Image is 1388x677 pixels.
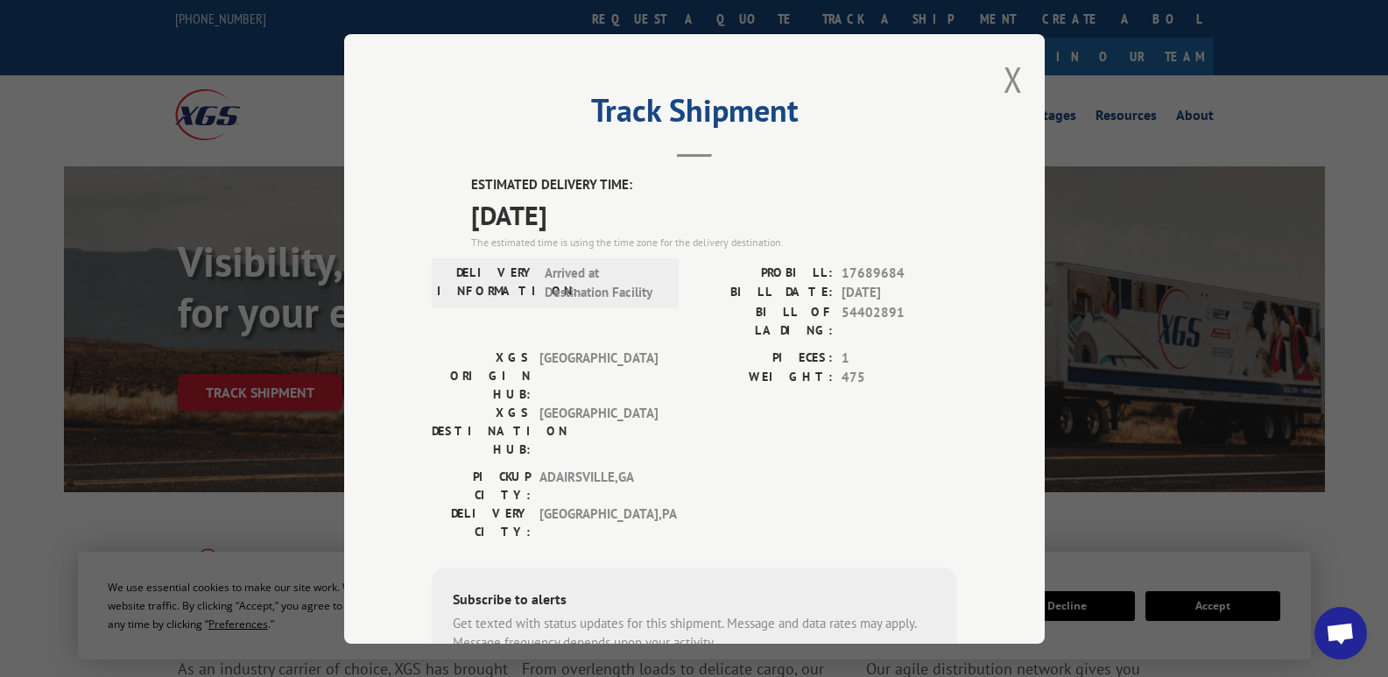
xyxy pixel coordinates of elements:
span: 17689684 [842,263,957,283]
span: [DATE] [471,194,957,234]
div: The estimated time is using the time zone for the delivery destination. [471,234,957,250]
span: [GEOGRAPHIC_DATA] [539,403,658,458]
label: PICKUP CITY: [432,467,531,504]
span: 1 [842,348,957,368]
div: Get texted with status updates for this shipment. Message and data rates may apply. Message frequ... [453,613,936,652]
h2: Track Shipment [432,98,957,131]
label: WEIGHT: [694,368,833,388]
label: XGS ORIGIN HUB: [432,348,531,403]
label: DELIVERY CITY: [432,504,531,540]
span: [DATE] [842,283,957,303]
span: 54402891 [842,302,957,339]
span: ADAIRSVILLE , GA [539,467,658,504]
label: XGS DESTINATION HUB: [432,403,531,458]
span: Arrived at Destination Facility [545,263,663,302]
span: [GEOGRAPHIC_DATA] [539,348,658,403]
label: PROBILL: [694,263,833,283]
span: [GEOGRAPHIC_DATA] , PA [539,504,658,540]
label: DELIVERY INFORMATION: [437,263,536,302]
label: PIECES: [694,348,833,368]
span: 475 [842,368,957,388]
label: BILL OF LADING: [694,302,833,339]
label: ESTIMATED DELIVERY TIME: [471,175,957,195]
label: BILL DATE: [694,283,833,303]
button: Close modal [1004,56,1023,102]
div: Open chat [1314,607,1367,659]
div: Subscribe to alerts [453,588,936,613]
